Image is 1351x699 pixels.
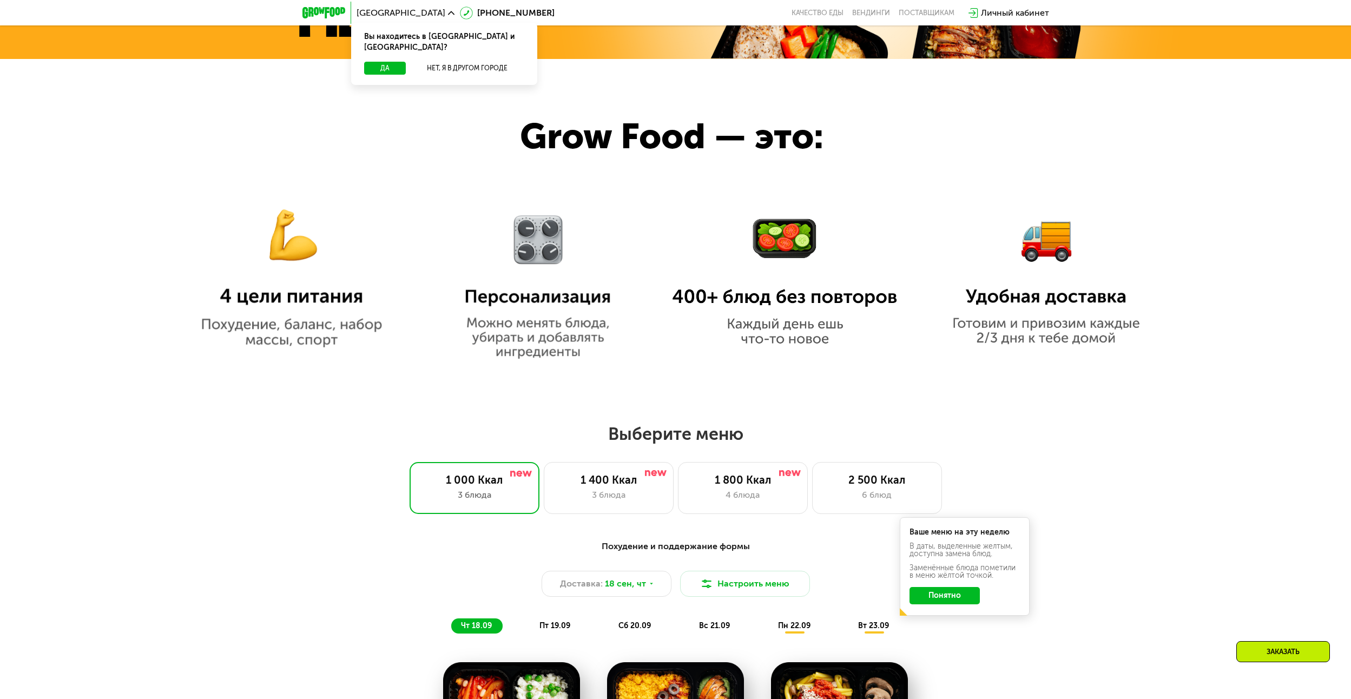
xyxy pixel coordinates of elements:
div: Вы находитесь в [GEOGRAPHIC_DATA] и [GEOGRAPHIC_DATA]? [351,23,537,62]
div: Ваше меню на эту неделю [910,529,1020,536]
span: чт 18.09 [461,621,492,630]
div: 4 блюда [689,489,796,502]
span: сб 20.09 [618,621,651,630]
div: 3 блюда [421,489,528,502]
div: 1 400 Ккал [555,473,662,486]
h2: Выберите меню [35,423,1316,445]
div: Личный кабинет [981,6,1049,19]
button: Настроить меню [680,571,810,597]
div: 6 блюд [823,489,931,502]
span: пт 19.09 [539,621,570,630]
span: пн 22.09 [778,621,810,630]
div: 1 800 Ккал [689,473,796,486]
span: 18 сен, чт [605,577,646,590]
a: Вендинги [852,9,890,17]
div: 3 блюда [555,489,662,502]
div: Grow Food — это: [520,110,878,164]
button: Понятно [910,587,980,604]
div: Похудение и поддержание формы [355,540,996,553]
span: вт 23.09 [858,621,889,630]
div: 2 500 Ккал [823,473,931,486]
span: вс 21.09 [699,621,730,630]
div: Заказать [1236,641,1330,662]
span: Доставка: [560,577,603,590]
a: [PHONE_NUMBER] [460,6,555,19]
div: поставщикам [899,9,954,17]
button: Нет, я в другом городе [410,62,524,75]
div: В даты, выделенные желтым, доступна замена блюд. [910,543,1020,558]
span: [GEOGRAPHIC_DATA] [357,9,445,17]
div: Заменённые блюда пометили в меню жёлтой точкой. [910,564,1020,579]
button: Да [364,62,406,75]
a: Качество еды [792,9,843,17]
div: 1 000 Ккал [421,473,528,486]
